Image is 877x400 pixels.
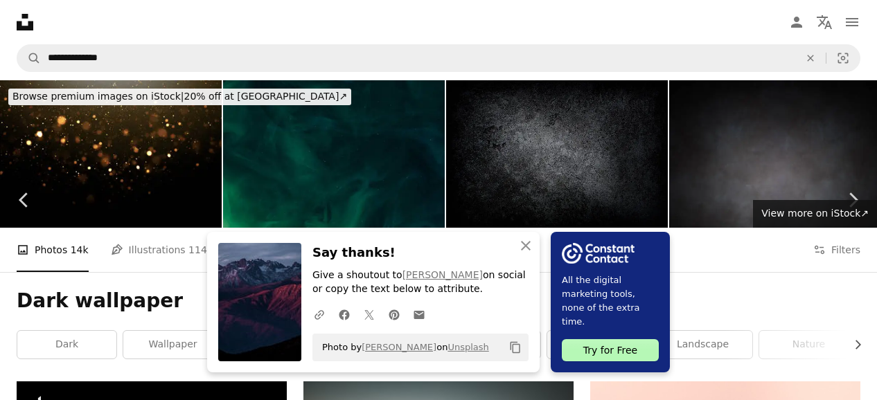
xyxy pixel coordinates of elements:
[759,331,858,358] a: nature
[562,273,659,329] span: All the digital marketing tools, none of the extra time.
[407,300,432,328] a: Share over email
[229,228,327,272] a: Collections 1.3M
[17,14,33,30] a: Home — Unsplash
[123,331,222,358] a: wallpaper
[12,91,347,102] span: 20% off at [GEOGRAPHIC_DATA] ↗
[562,243,635,264] img: file-1754318165549-24bf788d5b37
[838,8,866,36] button: Menu
[783,8,810,36] a: Log in / Sign up
[504,336,527,359] button: Copy to clipboard
[813,228,860,272] button: Filters
[17,289,860,313] h1: Dark wallpaper
[829,134,877,266] a: Next
[362,342,436,352] a: [PERSON_NAME]
[312,243,529,263] h3: Say thanks!
[111,228,207,272] a: Illustrations 114
[382,300,407,328] a: Share on Pinterest
[761,208,869,219] span: View more on iStock ↗
[810,8,838,36] button: Language
[223,80,445,228] img: Vapor cloud glitter mist green blue smoke on dark
[653,331,752,358] a: landscape
[448,342,488,352] a: Unsplash
[551,232,670,372] a: All the digital marketing tools, none of the extra time.Try for Free
[332,300,357,328] a: Share on Facebook
[357,300,382,328] a: Share on Twitter
[17,44,860,72] form: Find visuals sitewide
[562,339,659,361] div: Try for Free
[826,45,860,71] button: Visual search
[312,269,529,296] p: Give a shoutout to on social or copy the text below to attribute.
[795,45,826,71] button: Clear
[446,80,668,228] img: XXXL dark concrete
[349,228,404,272] a: Users 0
[17,331,116,358] a: dark
[17,45,41,71] button: Search Unsplash
[188,242,207,257] span: 114
[753,200,877,228] a: View more on iStock↗
[845,331,860,358] button: scroll list to the right
[402,269,483,280] a: [PERSON_NAME]
[12,91,184,102] span: Browse premium images on iStock |
[315,336,489,358] span: Photo by on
